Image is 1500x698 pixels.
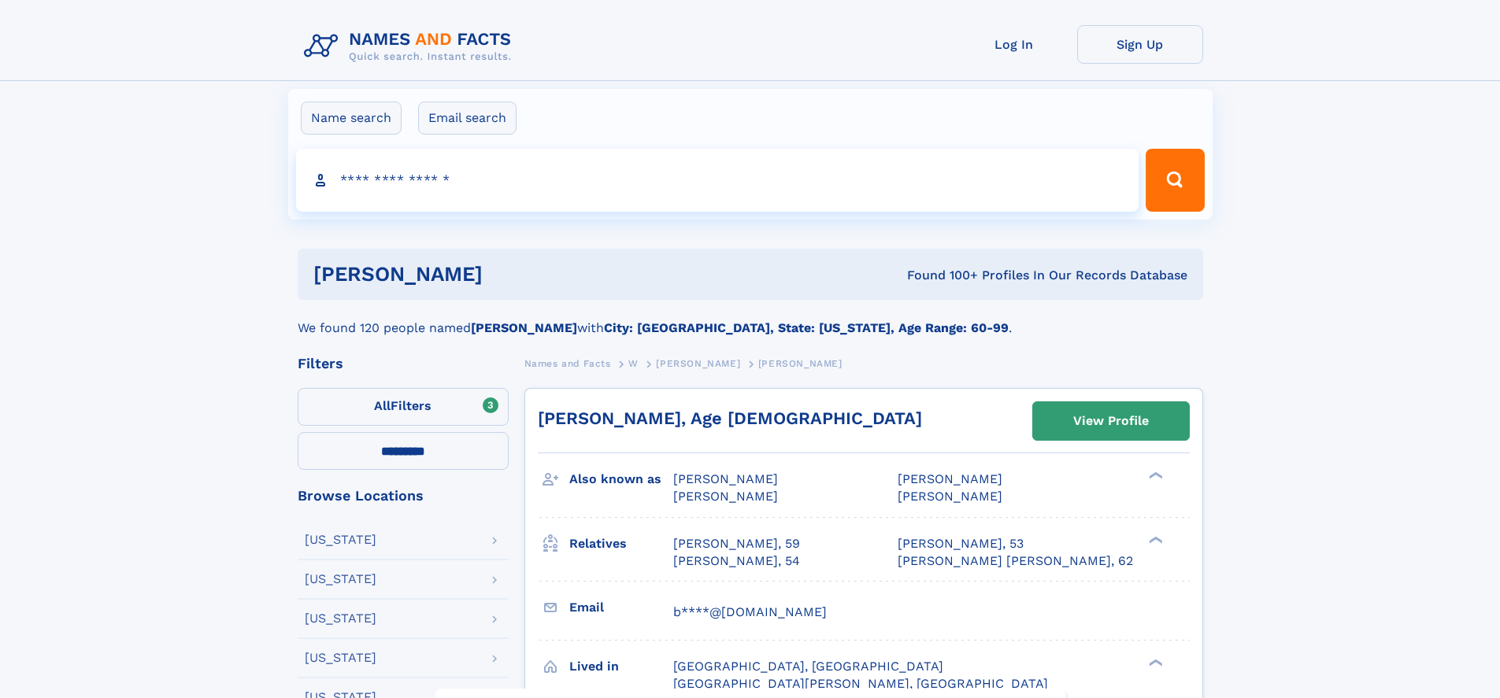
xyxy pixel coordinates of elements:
[569,594,673,621] h3: Email
[298,300,1203,338] div: We found 120 people named with .
[305,573,376,585] div: [US_STATE]
[673,471,778,486] span: [PERSON_NAME]
[374,398,391,413] span: All
[298,356,509,371] div: Filters
[1077,25,1203,64] a: Sign Up
[301,102,402,135] label: Name search
[898,535,1024,552] a: [PERSON_NAME], 53
[1145,471,1164,481] div: ❯
[538,408,922,428] a: [PERSON_NAME], Age [DEMOGRAPHIC_DATA]
[569,653,673,680] h3: Lived in
[418,102,517,135] label: Email search
[1145,534,1164,545] div: ❯
[898,552,1133,570] a: [PERSON_NAME] [PERSON_NAME], 62
[1033,402,1189,440] a: View Profile
[298,489,509,503] div: Browse Locations
[1073,403,1149,439] div: View Profile
[313,264,695,284] h1: [PERSON_NAME]
[298,25,524,68] img: Logo Names and Facts
[604,320,1009,335] b: City: [GEOGRAPHIC_DATA], State: [US_STATE], Age Range: 60-99
[656,358,740,369] span: [PERSON_NAME]
[1145,657,1164,667] div: ❯
[524,353,611,373] a: Names and Facts
[305,652,376,664] div: [US_STATE]
[569,530,673,557] h3: Relatives
[305,612,376,625] div: [US_STATE]
[673,489,778,504] span: [PERSON_NAME]
[951,25,1077,64] a: Log In
[656,353,740,373] a: [PERSON_NAME]
[673,535,800,552] a: [PERSON_NAME], 59
[296,149,1139,212] input: search input
[898,471,1002,486] span: [PERSON_NAME]
[298,388,509,426] label: Filters
[471,320,577,335] b: [PERSON_NAME]
[694,267,1187,284] div: Found 100+ Profiles In Our Records Database
[305,534,376,546] div: [US_STATE]
[673,676,1048,691] span: [GEOGRAPHIC_DATA][PERSON_NAME], [GEOGRAPHIC_DATA]
[758,358,843,369] span: [PERSON_NAME]
[673,659,943,674] span: [GEOGRAPHIC_DATA], [GEOGRAPHIC_DATA]
[673,552,800,570] a: [PERSON_NAME], 54
[898,489,1002,504] span: [PERSON_NAME]
[628,358,639,369] span: W
[628,353,639,373] a: W
[1146,149,1204,212] button: Search Button
[569,466,673,493] h3: Also known as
